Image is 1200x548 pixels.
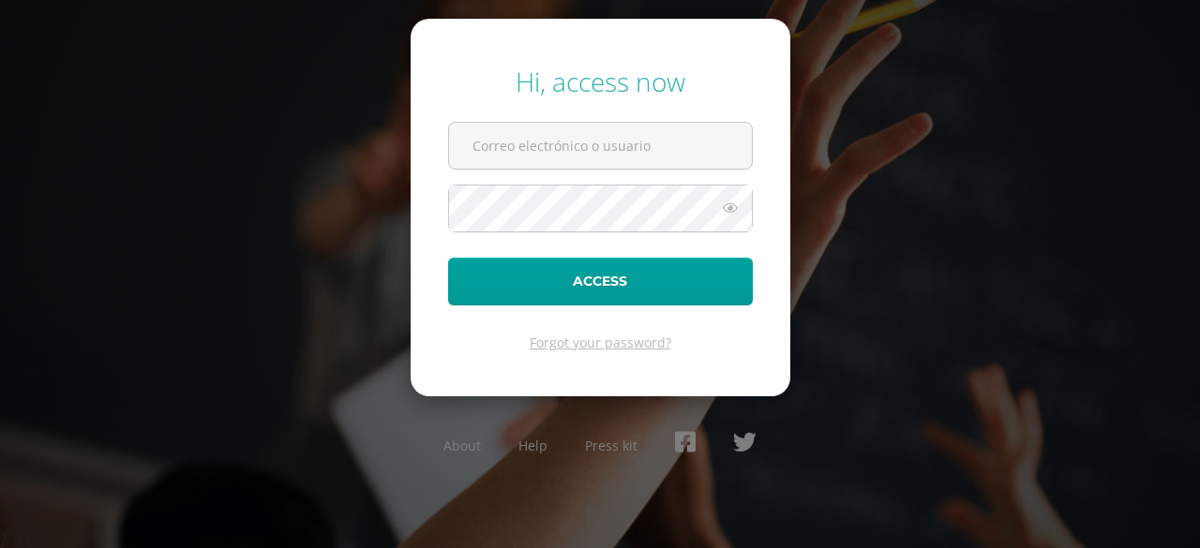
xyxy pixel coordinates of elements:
[443,437,481,454] a: About
[518,437,547,454] a: Help
[448,258,753,305] button: Access
[530,333,671,351] a: Forgot your password?
[449,123,752,169] input: Correo electrónico o usuario
[448,64,753,99] div: Hi, access now
[585,437,637,454] a: Press kit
